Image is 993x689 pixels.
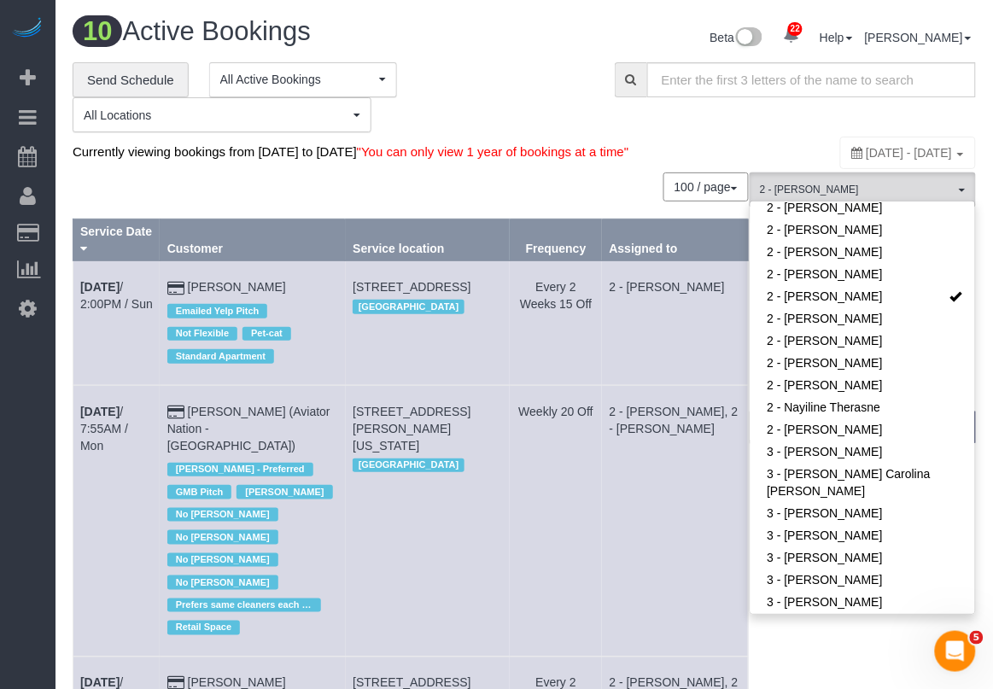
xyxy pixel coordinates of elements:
[80,405,120,418] b: [DATE]
[167,463,313,476] span: [PERSON_NAME] - Preferred
[84,107,349,124] span: All Locations
[734,27,762,50] img: New interface
[160,385,346,657] td: Customer
[167,406,184,418] i: Credit Card Payment
[167,621,240,634] span: Retail Space
[970,631,984,645] span: 5
[346,385,510,657] td: Service location
[935,631,976,672] iframe: Intercom live chat
[510,219,602,261] th: Frequency
[865,31,972,44] a: [PERSON_NAME]
[751,330,975,352] a: 2 - [PERSON_NAME]
[209,62,397,97] button: All Active Bookings
[751,502,975,524] a: 3 - [PERSON_NAME]
[750,172,976,207] button: 2 - [PERSON_NAME]
[167,598,321,612] span: Prefers same cleaners each time
[73,15,122,47] span: 10
[751,396,975,418] a: 2 - Nayiline Therasne
[751,546,975,569] a: 3 - [PERSON_NAME]
[751,613,975,635] a: 3 - [PERSON_NAME]
[602,261,748,385] td: Assigned to
[751,352,975,374] a: 2 - [PERSON_NAME]
[167,327,237,341] span: Not Flexible
[820,31,853,44] a: Help
[73,144,629,159] span: Currently viewing bookings from [DATE] to [DATE]
[80,405,128,453] a: [DATE]/ 7:55AM / Mon
[751,374,975,396] a: 2 - [PERSON_NAME]
[357,144,629,159] span: "You can only view 1 year of bookings at a time"
[346,219,510,261] th: Service location
[167,405,330,453] a: [PERSON_NAME] (Aviator Nation - [GEOGRAPHIC_DATA])
[751,307,975,330] a: 2 - [PERSON_NAME]
[510,385,602,657] td: Frequency
[242,327,291,341] span: Pet-cat
[751,463,975,502] a: 3 - [PERSON_NAME] Carolina [PERSON_NAME]
[73,97,371,132] button: All Locations
[602,385,748,657] td: Assigned to
[353,295,502,318] div: Location
[73,17,511,46] h1: Active Bookings
[751,219,975,241] a: 2 - [PERSON_NAME]
[353,280,470,294] span: [STREET_ADDRESS]
[73,385,161,657] td: Schedule date
[73,219,161,261] th: Service Date
[237,485,332,499] span: [PERSON_NAME]
[167,508,278,522] span: No [PERSON_NAME]
[167,485,232,499] span: GMB Pitch
[167,530,278,544] span: No [PERSON_NAME]
[751,569,975,591] a: 3 - [PERSON_NAME]
[647,62,976,97] input: Enter the first 3 letters of the name to search
[160,261,346,385] td: Customer
[353,454,502,476] div: Location
[73,261,161,385] td: Schedule date
[510,261,602,385] td: Frequency
[760,183,955,197] span: 2 - [PERSON_NAME]
[840,137,976,169] div: You can only view 1 year of bookings
[353,300,464,313] span: [GEOGRAPHIC_DATA]
[353,405,470,453] span: [STREET_ADDRESS][PERSON_NAME][US_STATE]
[73,62,189,98] a: Send Schedule
[220,71,375,88] span: All Active Bookings
[167,553,278,567] span: No [PERSON_NAME]
[188,280,286,294] a: [PERSON_NAME]
[167,575,278,589] span: No [PERSON_NAME]
[80,280,153,311] a: [DATE]/ 2:00PM / Sun
[80,280,120,294] b: [DATE]
[751,241,975,263] a: 2 - [PERSON_NAME]
[751,441,975,463] a: 3 - [PERSON_NAME]
[167,283,184,295] i: Credit Card Payment
[751,263,975,285] a: 2 - [PERSON_NAME]
[750,172,976,199] ol: All Teams
[788,22,803,36] span: 22
[167,349,274,363] span: Standard Apartment
[10,17,44,41] img: Automaid Logo
[346,261,510,385] td: Service location
[664,172,749,201] nav: Pagination navigation
[353,458,464,472] span: [GEOGRAPHIC_DATA]
[751,524,975,546] a: 3 - [PERSON_NAME]
[602,219,748,261] th: Assigned to
[710,31,763,44] a: Beta
[663,172,749,201] button: 100 / page
[751,418,975,441] a: 2 - [PERSON_NAME]
[867,146,953,160] span: [DATE] - [DATE]
[751,285,975,307] a: 2 - [PERSON_NAME]
[774,17,808,55] a: 22
[751,591,975,613] a: 3 - [PERSON_NAME]
[751,196,975,219] a: 2 - [PERSON_NAME]
[167,304,268,318] span: Emailed Yelp Pitch
[160,219,346,261] th: Customer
